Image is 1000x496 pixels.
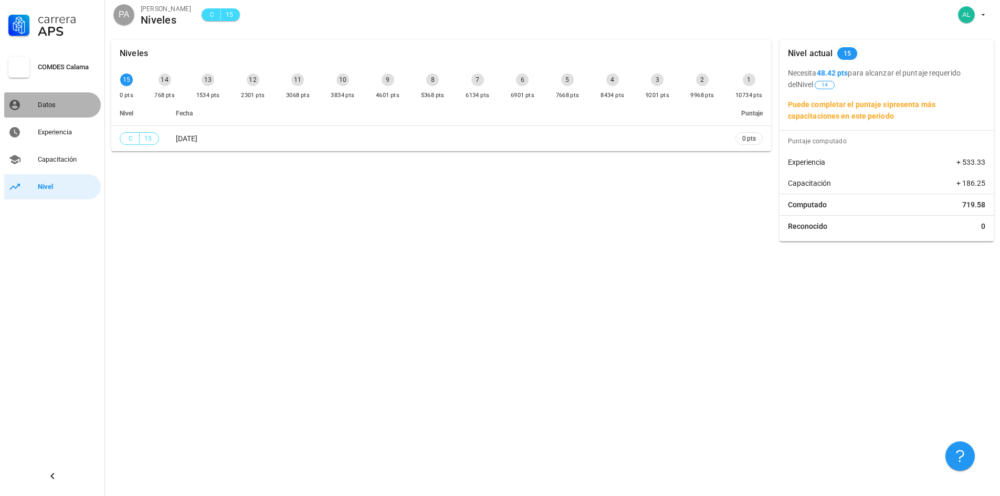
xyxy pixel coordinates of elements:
div: Niveles [120,40,148,67]
a: Capacitación [4,147,101,172]
a: Nivel [4,174,101,199]
div: avatar [113,4,134,25]
span: + 533.33 [956,157,985,167]
div: 2301 pts [241,90,265,101]
span: C [208,9,216,20]
span: Nivel [797,80,836,89]
span: Reconocido [788,221,827,231]
div: APS [38,25,97,38]
div: 14 [159,73,171,86]
div: Niveles [141,14,191,26]
div: COMDES Calama [38,63,97,71]
div: Nivel actual [788,40,833,67]
th: Nivel [111,101,167,126]
div: 5368 pts [421,90,445,101]
span: Puntaje [741,110,763,117]
div: 6 [516,73,529,86]
span: 15 [144,133,152,144]
b: 48.42 pts [817,69,848,77]
div: 3834 pts [331,90,354,101]
div: 3068 pts [286,90,310,101]
div: 3 [651,73,664,86]
div: 10 [336,73,349,86]
div: 9 [382,73,394,86]
span: 0 [981,221,985,231]
div: 1534 pts [196,90,220,101]
span: Capacitación [788,178,831,188]
div: 4 [606,73,619,86]
div: Experiencia [38,128,97,136]
div: 13 [202,73,214,86]
b: Puede completar el puntaje si presenta más capacitaciones en este periodo [788,100,935,120]
div: 10734 pts [735,90,763,101]
th: Puntaje [727,101,771,126]
div: 5 [561,73,574,86]
div: 8434 pts [601,90,624,101]
div: Nivel [38,183,97,191]
p: Necesita para alcanzar el puntaje requerido del [788,67,985,90]
div: Carrera [38,13,97,25]
div: 2 [696,73,709,86]
div: [PERSON_NAME] [141,4,191,14]
div: 8 [426,73,439,86]
div: 9968 pts [690,90,714,101]
span: Nivel [120,110,133,117]
div: Puntaje computado [784,131,994,152]
div: 0 pts [120,90,133,101]
th: Fecha [167,101,727,126]
div: 4601 pts [376,90,399,101]
span: [DATE] [176,134,197,143]
a: Datos [4,92,101,118]
div: 11 [291,73,304,86]
div: 15 [120,73,133,86]
div: 6134 pts [466,90,489,101]
span: 15 [225,9,234,20]
span: 14 [822,81,828,89]
span: PA [119,4,129,25]
span: Computado [788,199,827,210]
div: Capacitación [38,155,97,164]
span: Fecha [176,110,193,117]
div: 1 [743,73,755,86]
div: 7 [471,73,484,86]
div: Datos [38,101,97,109]
a: Experiencia [4,120,101,145]
span: C [127,133,135,144]
div: 7668 pts [556,90,580,101]
span: 0 pts [742,133,756,144]
div: 6901 pts [511,90,534,101]
div: 9201 pts [646,90,669,101]
div: avatar [958,6,975,23]
div: 768 pts [154,90,175,101]
span: Experiencia [788,157,825,167]
div: 12 [247,73,259,86]
span: 15 [844,47,851,60]
span: + 186.25 [956,178,985,188]
span: 719.58 [962,199,985,210]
